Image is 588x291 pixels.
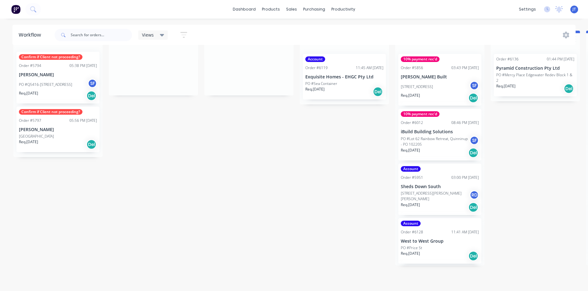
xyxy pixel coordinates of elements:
div: 03:00 PM [DATE] [451,175,479,180]
div: Del [564,84,574,94]
p: PO #Lot 62 Rainbow Retreat, Quinninup - PO 102205 [401,136,470,147]
p: PO #Mercy Place Edgewater Redev Block 1 & 2 [496,72,574,83]
div: SF [470,136,479,145]
p: PO #Sea Container [305,81,337,86]
p: [PERSON_NAME] Built [401,74,479,80]
div: AccountOrder #612811:41 AM [DATE]West to West GroupPO #Price StReq.[DATE]Del [398,218,481,264]
div: Del [86,139,96,149]
p: [PERSON_NAME] [19,127,97,132]
p: Req. [DATE] [305,86,325,92]
div: Del [468,93,478,103]
div: purchasing [300,5,328,14]
div: SF [470,81,479,90]
div: 01:44 PM [DATE] [547,56,574,62]
p: iBuild Building Solutions [401,129,479,134]
div: Del [373,87,383,97]
p: Req. [DATE] [401,93,420,98]
div: AccountOrder #595103:00 PM [DATE]Sheds Down South[STREET_ADDRESS][PERSON_NAME][PERSON_NAME]RDReq.... [398,164,481,215]
div: Account [401,166,421,172]
div: 05:38 PM [DATE] [69,63,97,68]
p: Req. [DATE] [401,202,420,208]
div: Del [468,148,478,158]
p: [STREET_ADDRESS] [401,84,433,90]
div: Confirm if Client not proceeding? [19,54,82,60]
div: Order #5856 [401,65,423,71]
div: Order #5797 [19,118,41,123]
div: Del [468,202,478,212]
div: sales [283,5,300,14]
div: Workflow [19,31,44,39]
div: RD [470,190,479,200]
div: products [259,5,283,14]
p: [STREET_ADDRESS][PERSON_NAME][PERSON_NAME] [401,191,470,202]
div: Del [468,251,478,261]
div: settings [516,5,539,14]
div: Confirm if Client not proceeding?Order #579405:38 PM [DATE][PERSON_NAME]PO #Q5416-[STREET_ADDRESS... [16,52,99,104]
p: PO #Q5416-[STREET_ADDRESS] [19,82,72,87]
div: Order #6136 [496,56,519,62]
div: SF [88,79,97,88]
p: Req. [DATE] [19,90,38,96]
div: Order #613601:44 PM [DATE]Pyramid Construction Pty LtdPO #Mercy Place Edgewater Redev Block 1 & 2... [494,54,577,96]
p: Req. [DATE] [496,83,515,89]
p: Req. [DATE] [401,148,420,153]
div: 11:45 AM [DATE] [356,65,383,71]
div: Order #6012 [401,120,423,126]
div: 08:46 PM [DATE] [451,120,479,126]
p: PO #Price St [401,245,422,251]
div: Account [305,56,325,62]
div: 03:43 PM [DATE] [451,65,479,71]
div: 10% payment rec'dOrder #585603:43 PM [DATE][PERSON_NAME] Built[STREET_ADDRESS]SFReq.[DATE]Del [398,54,481,106]
input: Search for orders... [71,29,132,41]
p: West to West Group [401,239,479,244]
a: dashboard [230,5,259,14]
span: Views [142,32,154,38]
div: Order #5794 [19,63,41,68]
div: Confirm if Client not proceeding?Order #579705:56 PM [DATE][PERSON_NAME][GEOGRAPHIC_DATA]Req.[DAT... [16,107,99,152]
div: Del [86,91,96,101]
div: productivity [328,5,358,14]
div: 11:41 AM [DATE] [451,229,479,235]
img: Factory [11,5,20,14]
div: 10% payment rec'd [401,111,440,117]
p: [GEOGRAPHIC_DATA] [19,134,54,139]
div: Account [401,221,421,226]
div: Order #5951 [401,175,423,180]
div: Confirm if Client not proceeding? [19,109,82,115]
div: 05:56 PM [DATE] [69,118,97,123]
div: 10% payment rec'dOrder #601208:46 PM [DATE]iBuild Building SolutionsPO #Lot 62 Rainbow Retreat, Q... [398,109,481,161]
p: Req. [DATE] [19,139,38,145]
div: 10% payment rec'd [401,56,440,62]
div: AccountOrder #611911:45 AM [DATE]Exquisite Homes - EHGC Pty LtdPO #Sea ContainerReq.[DATE]Del [303,54,386,99]
div: Order #6119 [305,65,328,71]
div: Order #6128 [401,229,423,235]
p: [PERSON_NAME] [19,72,97,77]
span: JT [573,7,576,12]
p: Exquisite Homes - EHGC Pty Ltd [305,74,383,80]
p: Req. [DATE] [401,251,420,256]
p: Sheds Down South [401,184,479,189]
p: Pyramid Construction Pty Ltd [496,66,574,71]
